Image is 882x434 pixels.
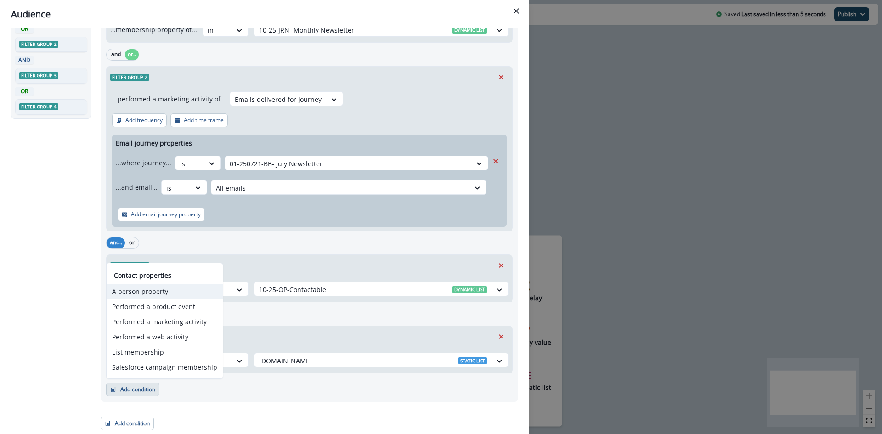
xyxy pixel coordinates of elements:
[107,329,223,344] button: Performed a web activity
[494,330,509,344] button: Remove
[17,87,32,96] p: OR
[106,383,159,396] button: Add condition
[116,158,171,168] p: ...where journey...
[184,117,224,124] p: Add time frame
[107,49,125,60] button: and
[17,25,32,33] p: OR
[118,208,205,221] button: Add email journey property
[107,314,223,329] button: Performed a marketing activity
[131,211,201,218] p: Add email journey property
[19,72,58,79] span: Filter group 3
[101,417,154,430] button: Add condition
[107,237,125,248] button: and..
[170,113,228,127] button: Add time frame
[107,360,223,375] button: Salesforce campaign membership
[110,25,197,34] p: ...membership property of...
[125,117,163,124] p: Add frequency
[107,284,223,299] button: A person property
[110,262,149,269] span: Filter group 3
[488,154,503,168] button: Remove
[107,344,223,360] button: List membership
[19,41,58,48] span: Filter group 2
[107,299,223,314] button: Performed a product event
[494,259,509,272] button: Remove
[114,271,215,280] p: Contact properties
[116,182,158,192] p: ...and email...
[509,4,524,18] button: Close
[19,103,58,110] span: Filter group 4
[125,237,139,248] button: or
[116,138,192,148] p: Email journey properties
[112,113,167,127] button: Add frequency
[125,49,139,60] button: or..
[494,70,509,84] button: Remove
[11,7,518,21] div: Audience
[110,74,149,81] span: Filter group 2
[112,94,226,104] p: ...performed a marketing activity of...
[17,56,32,64] p: AND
